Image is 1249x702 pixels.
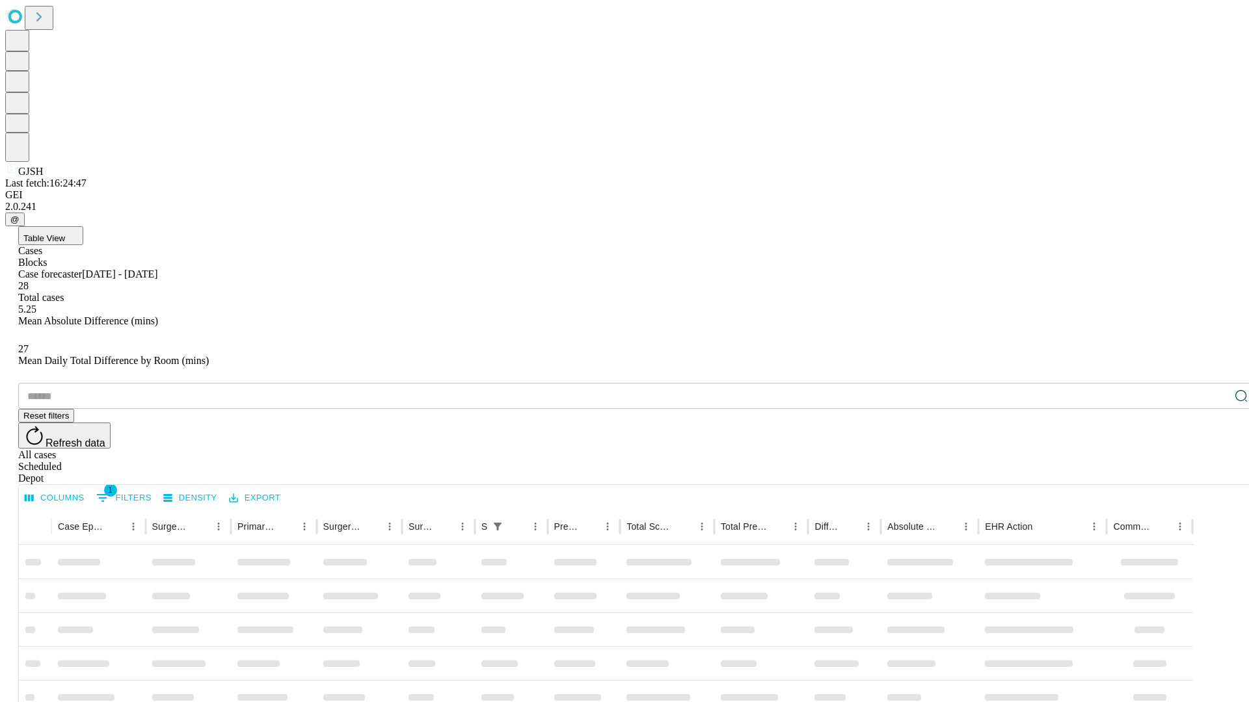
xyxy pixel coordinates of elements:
[18,166,43,177] span: GJSH
[5,201,1244,213] div: 2.0.241
[887,521,937,532] div: Absolute Difference
[18,292,64,303] span: Total cases
[626,521,673,532] div: Total Scheduled Duration
[10,214,20,224] span: @
[93,487,155,508] button: Show filters
[786,517,805,536] button: Menu
[598,517,617,536] button: Menu
[191,517,209,536] button: Sort
[5,213,25,226] button: @
[435,517,453,536] button: Sort
[124,517,142,536] button: Menu
[362,517,381,536] button: Sort
[841,517,859,536] button: Sort
[5,189,1244,201] div: GEI
[721,521,768,532] div: Total Predicted Duration
[859,517,878,536] button: Menu
[5,177,87,188] span: Last fetch: 16:24:47
[939,517,957,536] button: Sort
[18,409,74,422] button: Reset filters
[18,355,209,366] span: Mean Daily Total Difference by Room (mins)
[23,411,69,421] span: Reset filters
[18,268,82,279] span: Case forecaster
[82,268,157,279] span: [DATE] - [DATE]
[277,517,295,536] button: Sort
[985,521,1032,532] div: EHR Action
[46,437,105,448] span: Refresh data
[489,517,507,536] div: 1 active filter
[554,521,580,532] div: Predicted In Room Duration
[160,488,221,508] button: Density
[21,488,88,508] button: Select columns
[409,521,434,532] div: Surgery Date
[1153,517,1171,536] button: Sort
[18,343,29,354] span: 27
[18,226,83,245] button: Table View
[295,517,314,536] button: Menu
[453,517,472,536] button: Menu
[1171,517,1189,536] button: Menu
[23,233,65,243] span: Table View
[1085,517,1103,536] button: Menu
[580,517,598,536] button: Sort
[481,521,487,532] div: Scheduled In Room Duration
[104,484,117,497] span: 1
[693,517,711,536] button: Menu
[209,517,228,536] button: Menu
[106,517,124,536] button: Sort
[226,488,284,508] button: Export
[814,521,840,532] div: Difference
[18,304,36,315] span: 5.25
[675,517,693,536] button: Sort
[18,315,158,326] span: Mean Absolute Difference (mins)
[381,517,399,536] button: Menu
[957,517,975,536] button: Menu
[18,422,111,448] button: Refresh data
[489,517,507,536] button: Show filters
[18,280,29,291] span: 28
[508,517,526,536] button: Sort
[526,517,544,536] button: Menu
[768,517,786,536] button: Sort
[323,521,361,532] div: Surgery Name
[237,521,275,532] div: Primary Service
[1034,517,1052,536] button: Sort
[152,521,190,532] div: Surgeon Name
[1113,521,1151,532] div: Comments
[58,521,105,532] div: Case Epic Id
